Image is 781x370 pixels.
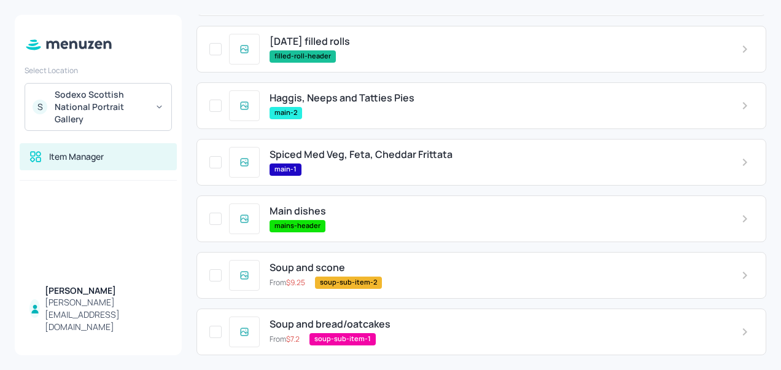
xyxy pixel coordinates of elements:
span: [DATE] filled rolls [270,36,350,47]
div: Select Location [25,65,172,76]
div: Sodexo Scottish National Portrait Gallery [55,89,147,125]
span: Haggis, Neeps and Tatties Pies [270,92,414,104]
span: Soup and bread/oatcakes [270,318,390,330]
span: soup-sub-item-1 [309,334,376,344]
span: filled-roll-header [270,51,336,61]
span: soup-sub-item-2 [315,277,382,288]
div: [PERSON_NAME][EMAIL_ADDRESS][DOMAIN_NAME] [45,296,167,333]
div: S [33,100,47,114]
span: $ 7.2 [286,334,300,344]
span: mains-header [270,221,325,231]
div: Item Manager [49,151,104,163]
p: From [270,277,305,288]
div: [PERSON_NAME] [45,285,167,297]
p: From [270,334,300,345]
span: Spiced Med Veg, Feta, Cheddar Frittata [270,149,453,160]
span: $ 9.25 [286,277,305,288]
span: main-2 [270,108,302,118]
span: Soup and scone [270,262,345,274]
span: Main dishes [270,205,326,217]
span: main-1 [270,164,301,175]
